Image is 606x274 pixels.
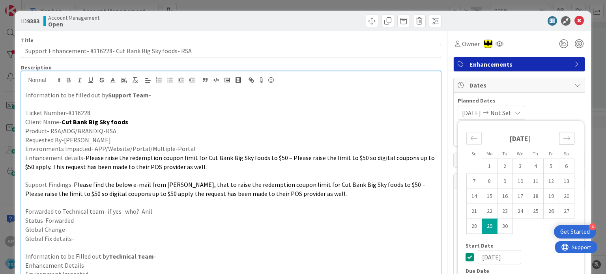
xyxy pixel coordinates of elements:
[25,225,436,234] p: Global Change-
[25,207,436,216] p: Forwarded to Technical team- if yes- who?-Anil
[497,174,512,189] td: Choose Tuesday, 09/09/2025 12:00 PM as your check-out date. It’s available.
[478,250,521,264] input: MM/DD/YYYY
[21,64,52,71] span: Description
[512,189,528,204] td: Choose Wednesday, 09/17/2025 12:00 PM as your check-out date. It’s available.
[21,16,39,26] span: ID
[25,91,436,100] p: Information to be filled out by -
[589,223,596,230] div: 4
[109,252,154,260] strong: Technical Team
[27,17,39,25] b: 9383
[560,228,590,236] div: Get Started
[486,151,492,157] small: Mo
[458,125,583,243] div: Calendar
[25,154,436,171] span: Please raise the redemption coupon limit for Cut Bank Big Sky foods to $50 – Please raise the lim...
[528,204,543,219] td: Choose Thursday, 09/25/2025 12:00 PM as your check-out date. It’s available.
[25,180,436,198] p: Support Findings-
[484,39,492,48] img: AC
[25,261,436,270] p: Enhancement Details-
[462,39,480,48] span: Owner
[559,189,574,204] td: Choose Saturday, 09/20/2025 12:00 PM as your check-out date. It’s available.
[466,219,482,234] td: Choose Sunday, 09/28/2025 12:00 PM as your check-out date. It’s available.
[482,204,497,219] td: Choose Monday, 09/22/2025 12:00 PM as your check-out date. It’s available.
[21,44,441,58] input: type card name here...
[512,159,528,174] td: Choose Wednesday, 09/03/2025 12:00 PM as your check-out date. It’s available.
[17,1,36,11] span: Support
[469,80,570,90] span: Dates
[543,204,559,219] td: Choose Friday, 09/26/2025 12:00 PM as your check-out date. It’s available.
[25,252,436,261] p: Information to be Filled out by -
[25,117,436,127] p: Client Name-
[528,174,543,189] td: Choose Thursday, 09/11/2025 12:00 PM as your check-out date. It’s available.
[62,118,128,126] strong: Cut Bank Big Sky foods
[466,268,489,274] span: Due Date
[466,243,494,248] span: Start Date
[543,189,559,204] td: Choose Friday, 09/19/2025 12:00 PM as your check-out date. It’s available.
[559,132,574,145] div: Move forward to switch to the next month.
[554,225,596,239] div: Open Get Started checklist, remaining modules: 4
[48,21,99,27] b: Open
[466,189,482,204] td: Choose Sunday, 09/14/2025 12:00 PM as your check-out date. It’s available.
[482,219,497,234] td: Selected as start date. Monday, 09/29/2025 12:00 PM
[466,132,482,145] div: Move backward to switch to the previous month.
[497,219,512,234] td: Choose Tuesday, 09/30/2025 12:00 PM as your check-out date. It’s available.
[559,174,574,189] td: Choose Saturday, 09/13/2025 12:00 PM as your check-out date. It’s available.
[528,189,543,204] td: Choose Thursday, 09/18/2025 12:00 PM as your check-out date. It’s available.
[108,91,149,99] strong: Support Team
[543,159,559,174] td: Choose Friday, 09/05/2025 12:00 PM as your check-out date. It’s available.
[25,153,436,171] p: Enhancement details-
[502,151,507,157] small: Tu
[25,234,436,243] p: Global Fix details-
[482,159,497,174] td: Choose Monday, 09/01/2025 12:00 PM as your check-out date. It’s available.
[25,127,436,136] p: Product- RSA/AOG/BRANDIQ-RSA
[559,159,574,174] td: Choose Saturday, 09/06/2025 12:00 PM as your check-out date. It’s available.
[462,108,481,117] span: [DATE]
[543,174,559,189] td: Choose Friday, 09/12/2025 12:00 PM as your check-out date. It’s available.
[564,151,569,157] small: Sa
[21,37,34,44] label: Title
[25,136,436,145] p: Requested By-[PERSON_NAME]
[559,204,574,219] td: Choose Saturday, 09/27/2025 12:00 PM as your check-out date. It’s available.
[25,181,426,198] span: Please find the below e-mail from [PERSON_NAME], that to raise the redemption coupon limit for Cu...
[512,174,528,189] td: Choose Wednesday, 09/10/2025 12:00 PM as your check-out date. It’s available.
[490,108,511,117] span: Not Set
[517,151,523,157] small: We
[482,189,497,204] td: Choose Monday, 09/15/2025 12:00 PM as your check-out date. It’s available.
[512,204,528,219] td: Choose Wednesday, 09/24/2025 12:00 PM as your check-out date. It’s available.
[497,159,512,174] td: Choose Tuesday, 09/02/2025 12:00 PM as your check-out date. It’s available.
[469,60,570,69] span: Enhancements
[482,174,497,189] td: Choose Monday, 09/08/2025 12:00 PM as your check-out date. It’s available.
[48,15,99,21] span: Account Management
[25,108,436,117] p: Ticket Number-#316228
[458,97,581,105] span: Planned Dates
[497,189,512,204] td: Choose Tuesday, 09/16/2025 12:00 PM as your check-out date. It’s available.
[549,151,553,157] small: Fr
[533,151,538,157] small: Th
[25,144,436,153] p: Environments Impacted- APP/Website/Portal/Multiple-Portal
[509,134,531,143] strong: [DATE]
[497,204,512,219] td: Choose Tuesday, 09/23/2025 12:00 PM as your check-out date. It’s available.
[471,151,477,157] small: Su
[25,216,436,225] p: Status-Forwarded
[528,159,543,174] td: Choose Thursday, 09/04/2025 12:00 PM as your check-out date. It’s available.
[466,174,482,189] td: Choose Sunday, 09/07/2025 12:00 PM as your check-out date. It’s available.
[466,204,482,219] td: Choose Sunday, 09/21/2025 12:00 PM as your check-out date. It’s available.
